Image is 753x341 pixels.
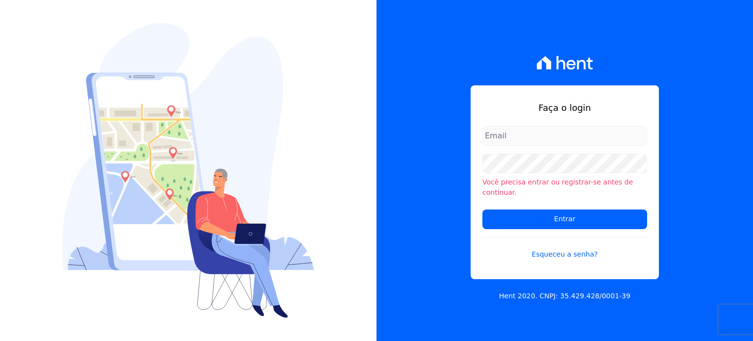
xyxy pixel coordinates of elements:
[499,291,630,301] p: Hent 2020. CNPJ: 35.429.428/0001-39
[482,177,647,198] li: Você precisa entrar ou registrar-se antes de continuar.
[482,210,647,229] input: Entrar
[482,126,647,146] input: Email
[482,237,647,260] a: Esqueceu a senha?
[62,23,314,318] img: Login
[482,101,647,114] h1: Faça o login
